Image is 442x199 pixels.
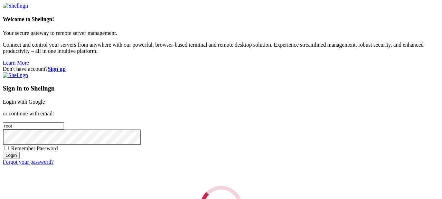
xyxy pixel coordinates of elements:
[3,16,439,22] h4: Welcome to Shellngn!
[3,60,29,66] a: Learn More
[3,30,439,36] p: Your secure gateway to remote server management.
[4,146,9,150] input: Remember Password
[3,99,45,105] a: Login with Google
[3,85,439,92] h3: Sign in to Shellngn
[3,122,64,130] input: Email address
[3,42,439,54] p: Connect and control your servers from anywhere with our powerful, browser-based terminal and remo...
[3,152,20,159] input: Login
[3,72,28,78] img: Shellngn
[3,66,439,72] div: Don't have account?
[3,159,54,165] a: Forgot your password?
[11,145,58,151] span: Remember Password
[48,66,66,72] a: Sign up
[3,111,439,117] p: or continue with email:
[3,3,28,9] img: Shellngn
